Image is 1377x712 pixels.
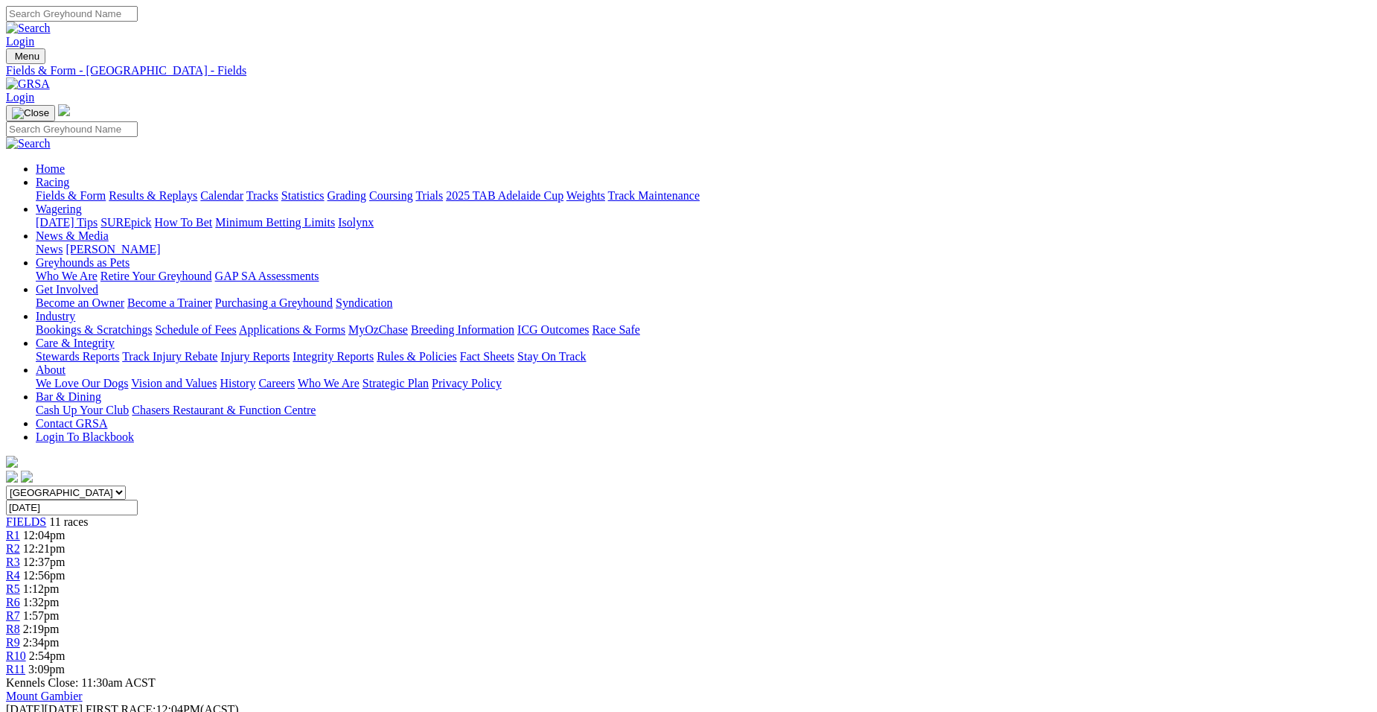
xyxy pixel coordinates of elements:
[36,243,63,255] a: News
[100,216,151,229] a: SUREpick
[6,91,34,104] a: Login
[23,556,66,568] span: 12:37pm
[122,350,217,363] a: Track Injury Rebate
[127,296,212,309] a: Become a Trainer
[6,663,25,676] span: R11
[23,596,60,608] span: 1:32pm
[36,296,124,309] a: Become an Owner
[36,296,1371,310] div: Get Involved
[36,203,82,215] a: Wagering
[23,609,60,622] span: 1:57pm
[21,471,33,483] img: twitter.svg
[446,189,563,202] a: 2025 TAB Adelaide Cup
[348,323,408,336] a: MyOzChase
[36,216,1371,229] div: Wagering
[6,515,46,528] a: FIELDS
[29,649,66,662] span: 2:54pm
[36,243,1371,256] div: News & Media
[36,256,130,269] a: Greyhounds as Pets
[298,377,360,390] a: Who We Are
[6,137,51,150] img: Search
[6,542,20,555] a: R2
[220,350,290,363] a: Injury Reports
[432,377,502,390] a: Privacy Policy
[415,189,443,202] a: Trials
[281,189,325,202] a: Statistics
[6,22,51,35] img: Search
[36,417,107,430] a: Contact GRSA
[215,296,333,309] a: Purchasing a Greyhound
[592,323,639,336] a: Race Safe
[36,404,1371,417] div: Bar & Dining
[36,363,66,376] a: About
[155,323,236,336] a: Schedule of Fees
[49,515,88,528] span: 11 races
[460,350,514,363] a: Fact Sheets
[6,64,1371,77] a: Fields & Form - [GEOGRAPHIC_DATA] - Fields
[132,404,316,416] a: Chasers Restaurant & Function Centre
[6,48,45,64] button: Toggle navigation
[36,283,98,296] a: Get Involved
[23,582,60,595] span: 1:12pm
[6,623,20,635] span: R8
[36,390,101,403] a: Bar & Dining
[6,582,20,595] a: R5
[36,310,75,322] a: Industry
[6,77,50,91] img: GRSA
[215,270,319,282] a: GAP SA Assessments
[6,556,20,568] a: R3
[220,377,255,390] a: History
[6,6,138,22] input: Search
[36,216,98,229] a: [DATE] Tips
[215,216,335,229] a: Minimum Betting Limits
[23,623,60,635] span: 2:19pm
[36,337,115,349] a: Care & Integrity
[338,216,374,229] a: Isolynx
[12,107,49,119] img: Close
[377,350,457,363] a: Rules & Policies
[6,596,20,608] a: R6
[23,542,66,555] span: 12:21pm
[36,229,109,242] a: News & Media
[200,189,243,202] a: Calendar
[239,323,345,336] a: Applications & Forms
[517,323,589,336] a: ICG Outcomes
[131,377,217,390] a: Vision and Values
[36,430,134,443] a: Login To Blackbook
[36,350,1371,363] div: Care & Integrity
[6,456,18,468] img: logo-grsa-white.png
[411,323,514,336] a: Breeding Information
[36,189,106,202] a: Fields & Form
[36,189,1371,203] div: Racing
[6,529,20,541] a: R1
[6,649,26,662] a: R10
[36,162,65,175] a: Home
[36,270,1371,283] div: Greyhounds as Pets
[328,189,366,202] a: Grading
[6,500,138,515] input: Select date
[109,189,197,202] a: Results & Replays
[362,377,429,390] a: Strategic Plan
[6,609,20,622] a: R7
[36,323,152,336] a: Bookings & Scratchings
[36,270,98,282] a: Who We Are
[6,690,83,702] a: Mount Gambier
[517,350,586,363] a: Stay On Track
[36,377,128,390] a: We Love Our Dogs
[6,105,55,121] button: Toggle navigation
[23,529,66,541] span: 12:04pm
[23,636,60,649] span: 2:34pm
[36,377,1371,390] div: About
[369,189,413,202] a: Coursing
[6,471,18,483] img: facebook.svg
[6,636,20,649] a: R9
